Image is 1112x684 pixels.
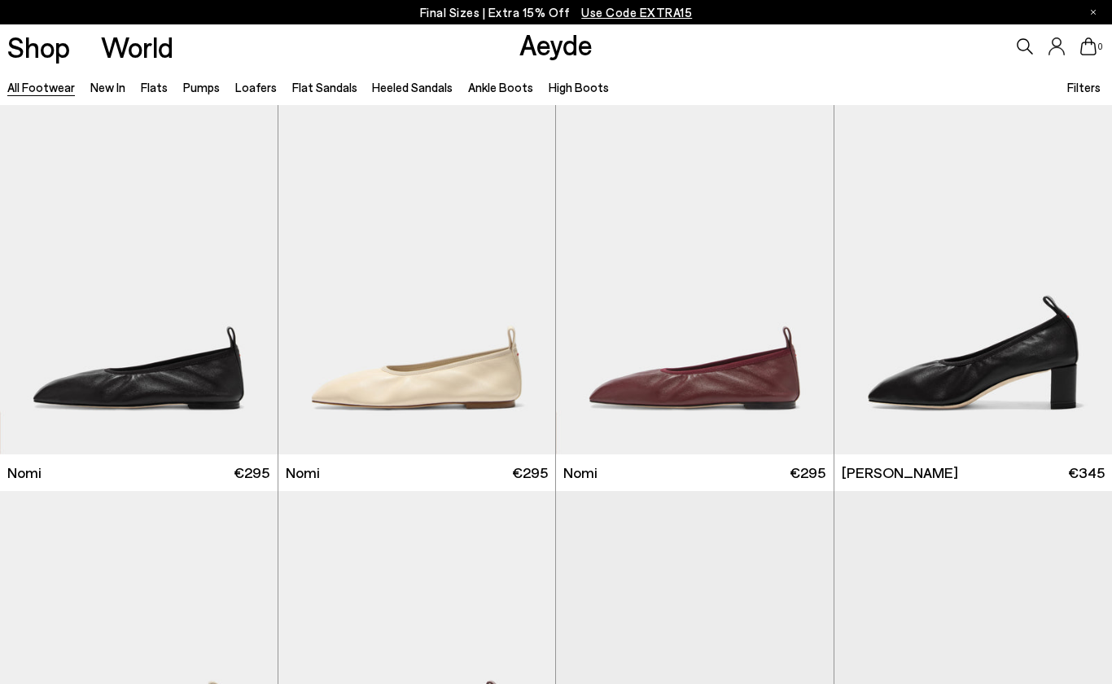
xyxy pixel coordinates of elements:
[512,463,548,483] span: €295
[563,463,598,483] span: Nomi
[183,80,220,94] a: Pumps
[549,80,609,94] a: High Boots
[235,80,277,94] a: Loafers
[581,5,692,20] span: Navigate to /collections/ss25-final-sizes
[141,80,168,94] a: Flats
[556,105,834,454] img: Nomi Ruched Flats
[790,463,825,483] span: €295
[1080,37,1097,55] a: 0
[90,80,125,94] a: New In
[278,105,556,454] img: Nomi Ruched Flats
[234,463,269,483] span: €295
[519,27,593,61] a: Aeyde
[1097,42,1105,51] span: 0
[420,2,693,23] p: Final Sizes | Extra 15% Off
[7,33,70,61] a: Shop
[7,463,42,483] span: Nomi
[101,33,173,61] a: World
[278,454,556,491] a: Nomi €295
[7,80,75,94] a: All Footwear
[1068,463,1105,483] span: €345
[286,463,320,483] span: Nomi
[468,80,533,94] a: Ankle Boots
[556,454,834,491] a: Nomi €295
[842,463,958,483] span: [PERSON_NAME]
[292,80,357,94] a: Flat Sandals
[372,80,453,94] a: Heeled Sandals
[1067,80,1101,94] span: Filters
